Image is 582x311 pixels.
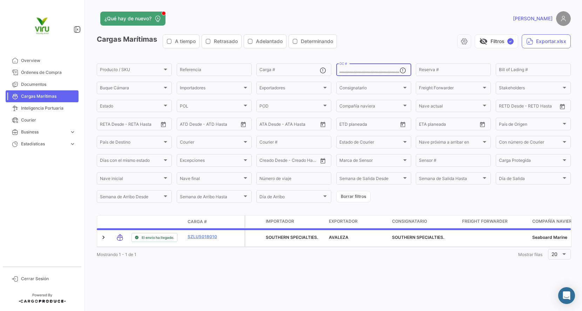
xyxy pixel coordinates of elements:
[499,123,561,127] span: País de Origen
[475,34,518,48] button: visibility_offFiltros✓
[6,78,79,90] a: Documentos
[25,8,60,43] img: viru.png
[499,141,561,146] span: Con número de Courier
[6,102,79,114] a: Inteligencia Portuaria
[175,38,196,45] span: A tiempo
[207,123,235,127] input: ATD Hasta
[259,105,322,110] span: POD
[290,159,318,164] input: Creado Hasta
[462,218,508,224] span: Freight Forwarder
[202,35,241,48] button: Retrasado
[499,177,561,182] span: Día de Salida
[117,123,145,127] input: Hasta
[499,87,561,91] span: Stakeholders
[100,105,162,110] span: Estado
[21,81,76,88] span: Documentos
[266,218,294,224] span: Importador
[266,235,318,240] span: SOUTHERN SPECIALTIES.
[21,93,76,99] span: Cargas Marítimas
[552,251,558,257] span: 20
[21,141,67,147] span: Estadísticas
[180,87,242,91] span: Importadores
[339,141,402,146] span: Estado de Courier
[69,129,76,135] span: expand_more
[499,105,512,110] input: Desde
[499,159,561,164] span: Carga Protegida
[286,123,313,127] input: ATA Hasta
[180,177,242,182] span: Nave final
[100,87,162,91] span: Buque Cámara
[21,57,76,64] span: Overview
[419,123,432,127] input: Desde
[318,155,328,166] button: Open calendar
[389,215,459,228] datatable-header-cell: Consignatario
[339,123,352,127] input: Desde
[259,87,322,91] span: Exportadores
[557,101,568,112] button: Open calendar
[6,55,79,67] a: Overview
[419,105,481,110] span: Nave actual
[459,215,529,228] datatable-header-cell: Freight Forwarder
[227,219,244,224] datatable-header-cell: Póliza
[21,105,76,111] span: Inteligencia Portuaria
[419,87,481,91] span: Freight Forwarder
[100,141,162,146] span: País de Destino
[329,218,358,224] span: Exportador
[392,218,427,224] span: Consignatario
[419,177,481,182] span: Semana de Salida Hasta
[180,195,242,200] span: Semana de Arribo Hasta
[263,215,326,228] datatable-header-cell: Importador
[259,123,281,127] input: ATA Desde
[516,105,544,110] input: Hasta
[100,159,162,164] span: Días con el mismo estado
[185,216,227,228] datatable-header-cell: Carga #
[180,159,242,164] span: Excepciones
[339,87,402,91] span: Consignatario
[318,119,328,130] button: Open calendar
[104,15,151,22] span: ¿Qué hay de nuevo?
[259,195,322,200] span: Día de Arribo
[97,34,339,48] h3: Cargas Marítimas
[100,12,165,26] button: ¿Qué hay de nuevo?
[289,35,337,48] button: Determinando
[21,129,67,135] span: Business
[339,105,402,110] span: Compañía naviera
[180,123,202,127] input: ATD Desde
[256,38,283,45] span: Adelantado
[188,219,207,225] span: Carga #
[21,117,76,123] span: Courier
[336,191,371,202] button: Borrar filtros
[100,234,107,241] a: Expand/Collapse Row
[244,35,286,48] button: Adelantado
[532,235,567,240] span: Seaboard Marine
[100,123,113,127] input: Desde
[238,119,249,130] button: Open calendar
[357,123,385,127] input: Hasta
[392,235,444,240] span: SOUTHERN SPECIALTIES.
[69,141,76,147] span: expand_more
[326,215,389,228] datatable-header-cell: Exportador
[111,219,129,224] datatable-header-cell: Modo de Transporte
[477,119,488,130] button: Open calendar
[419,141,481,146] span: Nave próxima a arribar en
[21,69,76,76] span: Órdenes de Compra
[100,177,162,182] span: Nave inicial
[6,90,79,102] a: Cargas Marítimas
[6,114,79,126] a: Courier
[163,35,199,48] button: A tiempo
[188,234,224,240] a: SZLU5018010
[507,38,514,44] span: ✓
[436,123,464,127] input: Hasta
[479,37,488,46] span: visibility_off
[259,159,285,164] input: Creado Desde
[556,11,571,26] img: placeholder-user.png
[100,68,162,73] span: Producto / SKU
[339,177,402,182] span: Semana de Salida Desde
[100,195,162,200] span: Semana de Arribo Desde
[180,141,242,146] span: Courier
[158,119,169,130] button: Open calendar
[329,235,348,240] span: AVALEZA
[532,218,575,224] span: Compañía naviera
[558,287,575,304] div: Abrir Intercom Messenger
[142,235,174,240] span: El envío ha llegado.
